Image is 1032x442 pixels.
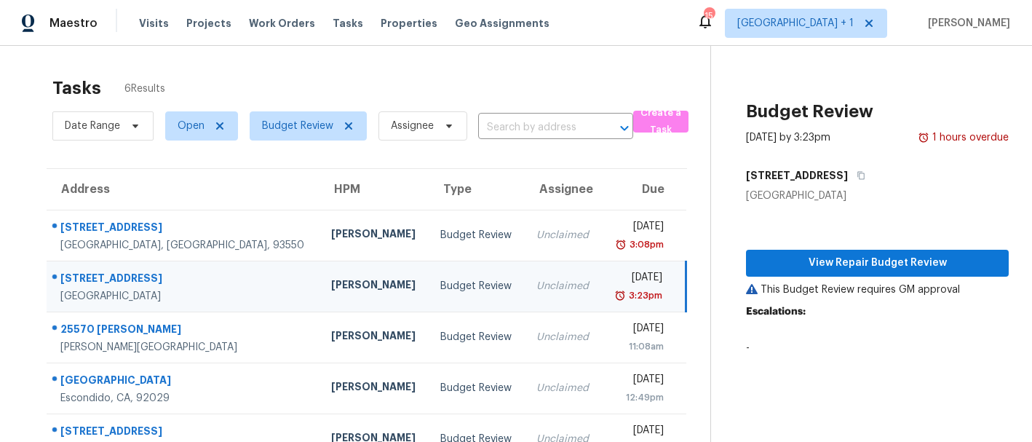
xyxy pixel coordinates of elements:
[536,381,590,395] div: Unclaimed
[60,322,308,340] div: 25570 [PERSON_NAME]
[536,330,590,344] div: Unclaimed
[614,423,664,441] div: [DATE]
[60,340,308,355] div: [PERSON_NAME][GEOGRAPHIC_DATA]
[60,220,308,238] div: [STREET_ADDRESS]
[139,16,169,31] span: Visits
[614,339,664,354] div: 11:08am
[615,237,627,252] img: Overdue Alarm Icon
[614,390,664,405] div: 12:49pm
[704,9,714,23] div: 15
[49,16,98,31] span: Maestro
[746,307,806,317] b: Escalations:
[536,279,590,293] div: Unclaimed
[391,119,434,133] span: Assignee
[331,328,417,347] div: [PERSON_NAME]
[47,169,319,210] th: Address
[440,279,513,293] div: Budget Review
[60,271,308,289] div: [STREET_ADDRESS]
[60,238,308,253] div: [GEOGRAPHIC_DATA], [GEOGRAPHIC_DATA], 93550
[60,373,308,391] div: [GEOGRAPHIC_DATA]
[186,16,231,31] span: Projects
[60,391,308,406] div: Escondido, CA, 92029
[440,228,513,242] div: Budget Review
[614,321,664,339] div: [DATE]
[737,16,854,31] span: [GEOGRAPHIC_DATA] + 1
[746,104,873,119] h2: Budget Review
[478,117,592,139] input: Search by address
[848,162,868,189] button: Copy Address
[536,228,590,242] div: Unclaimed
[614,372,664,390] div: [DATE]
[331,379,417,398] div: [PERSON_NAME]
[746,250,1009,277] button: View Repair Budget Review
[746,189,1009,203] div: [GEOGRAPHIC_DATA]
[746,341,1009,355] p: -
[525,169,601,210] th: Assignee
[746,283,1009,297] p: This Budget Review requires GM approval
[746,130,830,145] div: [DATE] by 3:23pm
[333,18,363,28] span: Tasks
[60,289,308,304] div: [GEOGRAPHIC_DATA]
[929,130,1009,145] div: 1 hours overdue
[331,277,417,296] div: [PERSON_NAME]
[60,424,308,442] div: [STREET_ADDRESS]
[746,168,848,183] h5: [STREET_ADDRESS]
[52,81,101,95] h2: Tasks
[614,270,663,288] div: [DATE]
[440,381,513,395] div: Budget Review
[614,288,626,303] img: Overdue Alarm Icon
[918,130,929,145] img: Overdue Alarm Icon
[627,237,664,252] div: 3:08pm
[640,105,682,138] span: Create a Task
[249,16,315,31] span: Work Orders
[758,254,997,272] span: View Repair Budget Review
[626,288,662,303] div: 3:23pm
[331,226,417,245] div: [PERSON_NAME]
[614,118,635,138] button: Open
[124,82,165,96] span: 6 Results
[319,169,429,210] th: HPM
[178,119,205,133] span: Open
[922,16,1010,31] span: [PERSON_NAME]
[602,169,686,210] th: Due
[455,16,549,31] span: Geo Assignments
[440,330,513,344] div: Budget Review
[262,119,333,133] span: Budget Review
[381,16,437,31] span: Properties
[633,111,689,133] button: Create a Task
[65,119,120,133] span: Date Range
[614,219,664,237] div: [DATE]
[429,169,525,210] th: Type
